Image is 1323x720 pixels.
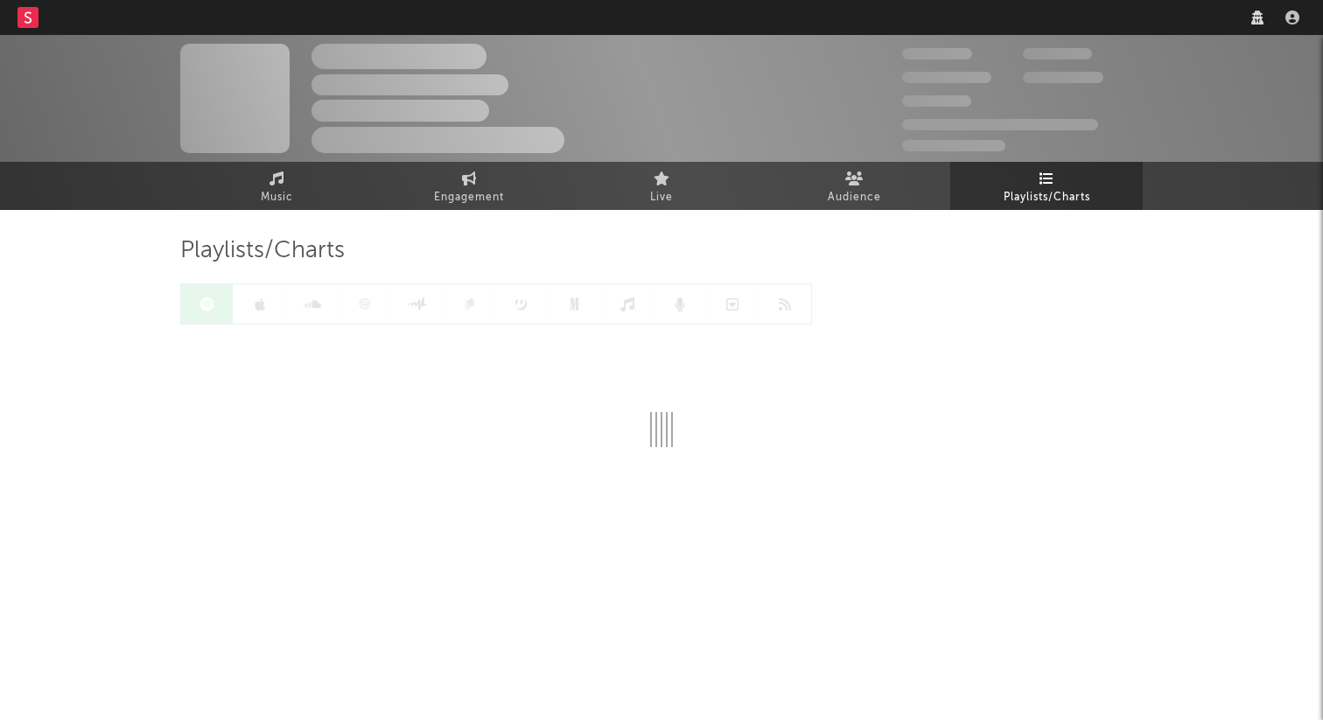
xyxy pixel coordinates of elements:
span: 300,000 [902,48,972,59]
span: Playlists/Charts [180,241,345,262]
span: Playlists/Charts [1004,187,1090,208]
span: Live [650,187,673,208]
span: 50,000,000 Monthly Listeners [902,119,1098,130]
span: Jump Score: 85.0 [902,140,1005,151]
a: Playlists/Charts [950,162,1143,210]
span: 100,000 [902,95,971,107]
a: Audience [758,162,950,210]
span: Engagement [434,187,504,208]
a: Live [565,162,758,210]
a: Engagement [373,162,565,210]
span: 100,000 [1023,48,1092,59]
a: Music [180,162,373,210]
span: 1,000,000 [1023,72,1103,83]
span: Audience [828,187,881,208]
span: 50,000,000 [902,72,991,83]
span: Music [261,187,293,208]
